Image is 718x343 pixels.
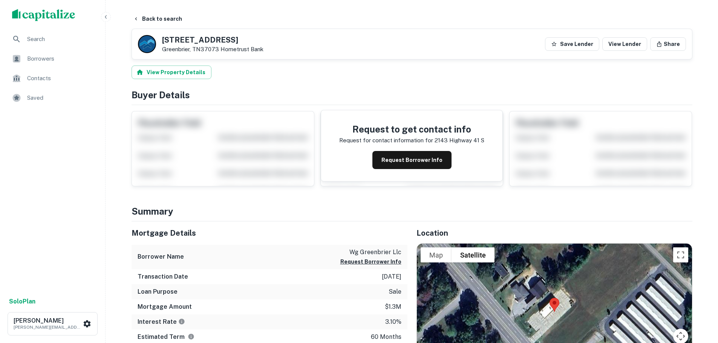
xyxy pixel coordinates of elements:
[14,318,81,324] h6: [PERSON_NAME]
[602,37,647,51] a: View Lender
[6,30,99,48] a: Search
[372,151,452,169] button: Request Borrower Info
[27,35,95,44] span: Search
[650,37,686,51] button: Share
[138,317,185,326] h6: Interest Rate
[27,54,95,63] span: Borrowers
[371,332,401,341] p: 60 months
[673,247,688,262] button: Toggle fullscreen view
[132,227,407,239] h5: Mortgage Details
[132,66,211,79] button: View Property Details
[421,247,452,262] button: Show street map
[382,272,401,281] p: [DATE]
[385,317,401,326] p: 3.10%
[138,252,184,261] h6: Borrower Name
[340,257,401,266] button: Request Borrower Info
[138,287,178,296] h6: Loan Purpose
[132,88,692,102] h4: Buyer Details
[138,302,192,311] h6: Mortgage Amount
[138,272,188,281] h6: Transaction Date
[8,312,98,335] button: [PERSON_NAME][PERSON_NAME][EMAIL_ADDRESS][DOMAIN_NAME]
[132,204,692,218] h4: Summary
[339,122,484,136] h4: Request to get contact info
[385,302,401,311] p: $1.3m
[14,324,81,331] p: [PERSON_NAME][EMAIL_ADDRESS][DOMAIN_NAME]
[435,136,484,145] p: 2143 highway 41 s
[389,287,401,296] p: sale
[12,9,75,21] img: capitalize-logo.png
[162,46,263,53] p: Greenbrier, TN37073
[340,248,401,257] p: wg greenbrier llc
[138,332,194,341] h6: Estimated Term
[416,227,692,239] h5: Location
[27,93,95,102] span: Saved
[339,136,433,145] p: Request for contact information for
[452,247,494,262] button: Show satellite imagery
[220,46,263,52] a: Hometrust Bank
[6,69,99,87] a: Contacts
[6,50,99,68] a: Borrowers
[178,318,185,325] svg: The interest rates displayed on the website are for informational purposes only and may be report...
[188,333,194,340] svg: Term is based on a standard schedule for this type of loan.
[9,297,35,306] a: SoloPlan
[680,283,718,319] iframe: Chat Widget
[27,74,95,83] span: Contacts
[6,89,99,107] a: Saved
[162,36,263,44] h5: [STREET_ADDRESS]
[130,12,185,26] button: Back to search
[9,298,35,305] strong: Solo Plan
[545,37,599,51] button: Save Lender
